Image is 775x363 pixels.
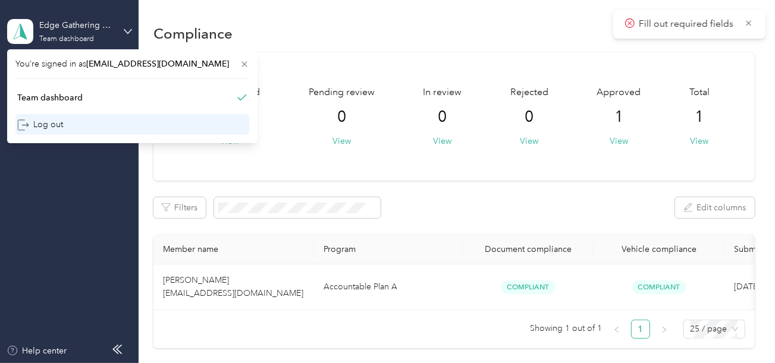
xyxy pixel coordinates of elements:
div: Page Size [683,320,745,339]
span: [EMAIL_ADDRESS][DOMAIN_NAME] [86,59,229,69]
span: 0 [438,108,447,127]
button: View [690,135,708,147]
span: In review [423,86,462,100]
span: 0 [525,108,534,127]
button: View [520,135,538,147]
button: left [607,320,626,339]
span: Compliant [632,280,686,294]
div: Vehicle compliance [603,244,715,254]
button: View [610,135,628,147]
button: right [655,320,674,339]
span: left [613,326,620,333]
li: 1 [631,320,650,339]
button: Help center [7,345,67,357]
span: Rejected [510,86,548,100]
p: Fill out required fields [639,17,736,31]
span: [PERSON_NAME] [EMAIL_ADDRESS][DOMAIN_NAME] [163,275,303,298]
span: You’re signed in as [15,58,249,70]
div: Team dashboard [39,36,94,43]
span: 25 / page [691,320,738,338]
button: View [433,135,451,147]
th: Program [314,235,463,264]
span: Total [689,86,710,100]
span: 1 [614,108,623,127]
span: Showing 1 out of 1 [531,320,603,337]
span: 1 [695,108,704,127]
div: Document compliance [472,244,584,254]
iframe: Everlance-gr Chat Button Frame [708,296,775,363]
li: Next Page [655,320,674,339]
th: Member name [153,235,314,264]
h1: Compliance [153,27,233,40]
button: Edit columns [675,197,755,218]
button: Filters [153,197,206,218]
li: Previous Page [607,320,626,339]
span: 0 [337,108,346,127]
div: Edge Gathering Virtual Pipelines 2, LLC [39,19,114,31]
span: Approved [597,86,641,100]
div: Log out [17,118,63,131]
a: 1 [632,320,650,338]
button: View [332,135,351,147]
span: Pending review [309,86,375,100]
span: Compliant [501,280,556,294]
td: Accountable Plan A [314,264,463,310]
div: Team dashboard [17,91,83,104]
span: right [661,326,668,333]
